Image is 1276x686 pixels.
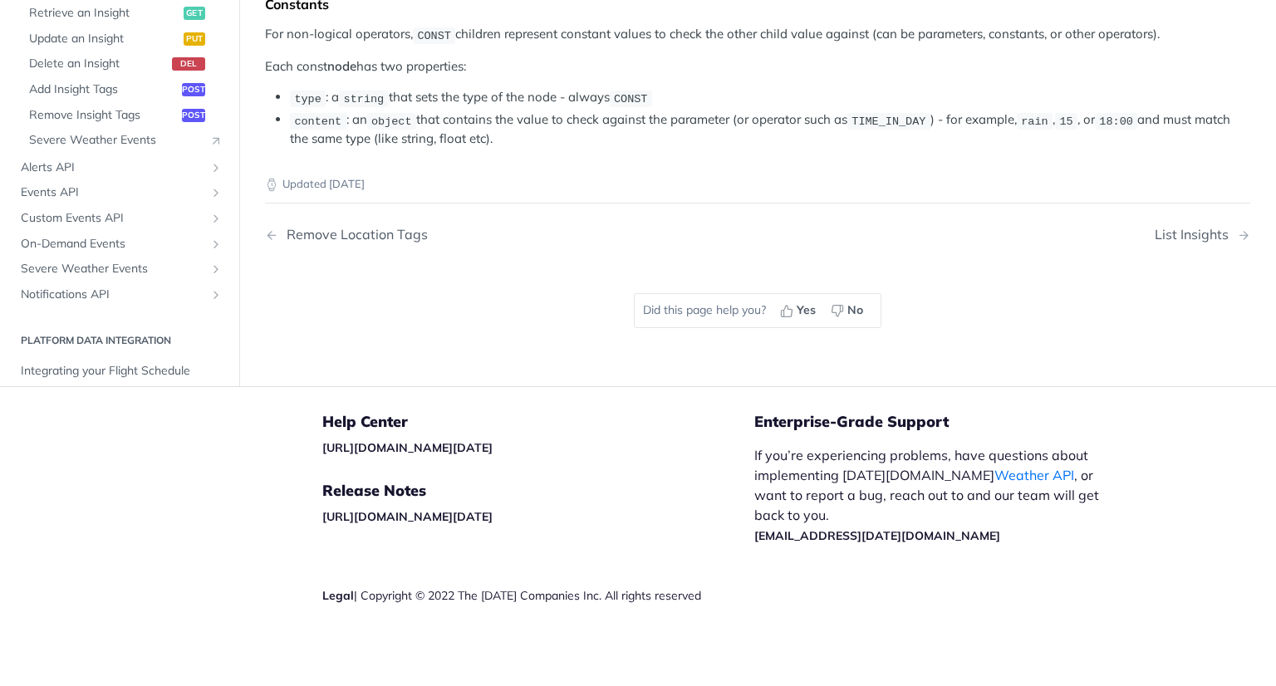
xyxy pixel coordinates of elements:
[417,29,451,42] span: CONST
[614,92,648,105] span: CONST
[172,57,205,71] span: del
[29,81,178,98] span: Add Insight Tags
[29,56,168,72] span: Delete an Insight
[209,186,223,199] button: Show subpages for Events API
[209,237,223,250] button: Show subpages for On-Demand Events
[12,333,227,348] h2: Platform DATA integration
[12,282,227,306] a: Notifications APIShow subpages for Notifications API
[29,132,201,149] span: Severe Weather Events
[12,206,227,231] a: Custom Events APIShow subpages for Custom Events API
[209,262,223,276] button: Show subpages for Severe Weather Events
[265,176,1250,193] p: Updated [DATE]
[21,77,227,102] a: Add Insight Tagspost
[322,412,754,432] h5: Help Center
[184,32,205,45] span: put
[774,298,825,323] button: Yes
[290,88,1250,107] li: : a that sets the type of the node - always
[12,154,227,179] a: Alerts APIShow subpages for Alerts API
[1059,115,1072,127] span: 15
[29,106,178,123] span: Remove Insight Tags
[754,528,1000,543] a: [EMAIL_ADDRESS][DATE][DOMAIN_NAME]
[265,57,1250,76] p: Each const has two properties:
[634,293,881,328] div: Did this page help you?
[21,159,205,175] span: Alerts API
[12,257,227,282] a: Severe Weather EventsShow subpages for Severe Weather Events
[322,440,493,455] a: [URL][DOMAIN_NAME][DATE]
[265,210,1250,259] nav: Pagination Controls
[182,108,205,121] span: post
[265,25,1250,44] p: For non-logical operators, children represent constant values to check the other child value agai...
[1021,115,1048,127] span: rain
[322,587,754,604] div: | Copyright © 2022 The [DATE] Companies Inc. All rights reserved
[182,83,205,96] span: post
[209,160,223,174] button: Show subpages for Alerts API
[21,1,227,26] a: Retrieve an Insightget
[797,301,816,319] span: Yes
[29,5,179,22] span: Retrieve an Insight
[21,286,205,302] span: Notifications API
[21,363,223,380] span: Integrating your Flight Schedule
[21,51,227,76] a: Delete an Insightdel
[12,180,227,205] a: Events APIShow subpages for Events API
[1099,115,1133,127] span: 18:00
[265,227,687,243] a: Previous Page: Remove Location Tags
[12,384,227,409] a: Integrating your Stations Data
[21,210,205,227] span: Custom Events API
[21,261,205,277] span: Severe Weather Events
[322,509,493,524] a: [URL][DOMAIN_NAME][DATE]
[1155,227,1237,243] div: List Insights
[209,287,223,301] button: Show subpages for Notifications API
[851,115,925,127] span: TIME_IN_DAY
[322,588,354,603] a: Legal
[322,481,754,501] h5: Release Notes
[12,231,227,256] a: On-Demand EventsShow subpages for On-Demand Events
[21,102,227,127] a: Remove Insight Tagspost
[21,184,205,201] span: Events API
[371,115,412,127] span: object
[327,58,356,74] strong: node
[21,26,227,51] a: Update an Insightput
[21,128,227,153] a: Severe Weather EventsLink
[290,110,1250,149] li: : an that contains the value to check against the parameter (or operator such as ) - for example,...
[994,467,1074,483] a: Weather API
[847,301,863,319] span: No
[294,115,341,127] span: content
[825,298,872,323] button: No
[209,212,223,225] button: Show subpages for Custom Events API
[184,7,205,20] span: get
[754,445,1116,545] p: If you’re experiencing problems, have questions about implementing [DATE][DOMAIN_NAME] , or want ...
[29,30,179,47] span: Update an Insight
[294,92,321,105] span: type
[754,412,1143,432] h5: Enterprise-Grade Support
[278,227,428,243] div: Remove Location Tags
[209,134,223,147] i: Link
[344,92,385,105] span: string
[12,359,227,384] a: Integrating your Flight Schedule
[21,235,205,252] span: On-Demand Events
[1155,227,1250,243] a: Next Page: List Insights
